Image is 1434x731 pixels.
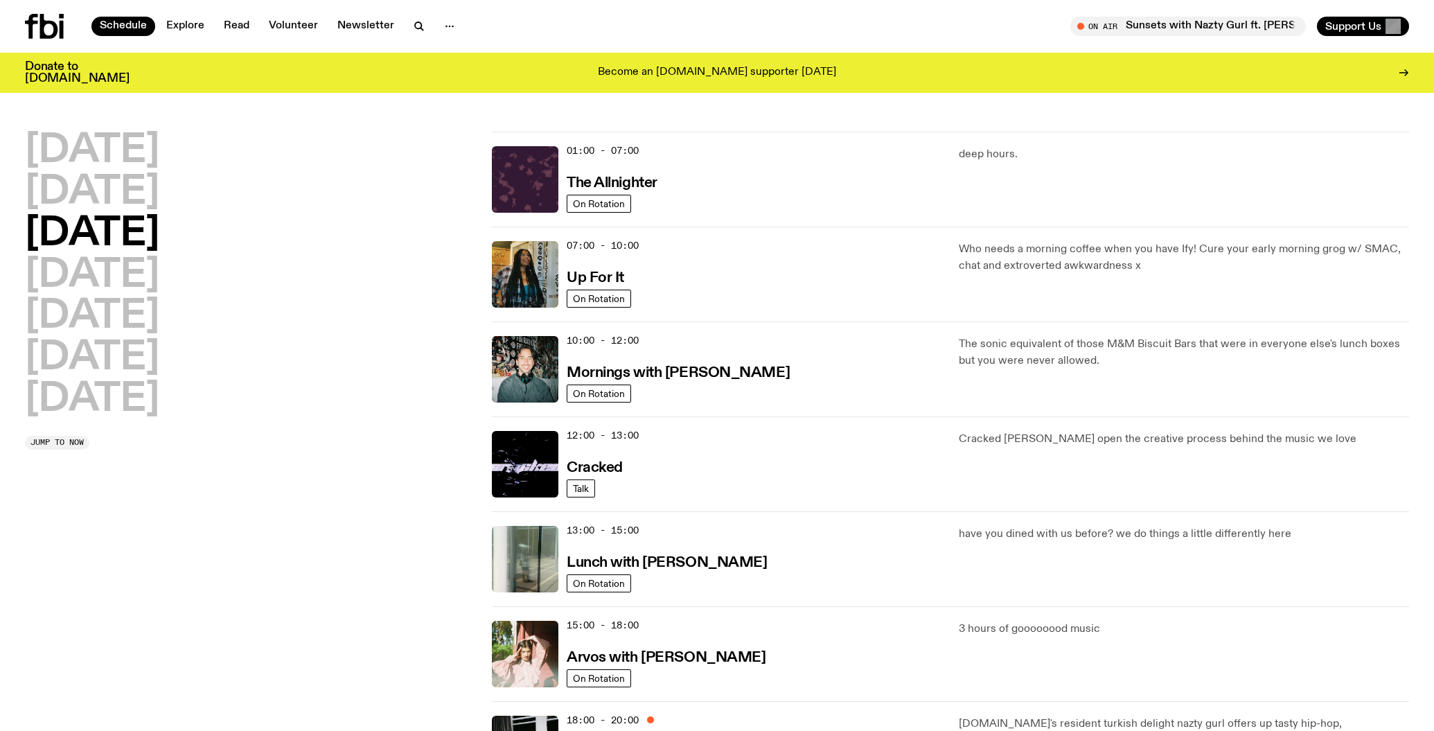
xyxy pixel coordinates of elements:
button: [DATE] [25,297,159,336]
a: The Allnighter [567,173,657,191]
p: Become an [DOMAIN_NAME] supporter [DATE] [598,67,836,79]
a: Schedule [91,17,155,36]
h3: Lunch with [PERSON_NAME] [567,556,767,570]
h3: Mornings with [PERSON_NAME] [567,366,790,380]
p: Who needs a morning coffee when you have Ify! Cure your early morning grog w/ SMAC, chat and extr... [959,241,1409,274]
p: Cracked [PERSON_NAME] open the creative process behind the music we love [959,431,1409,448]
button: On AirSunsets with Nazty Gurl ft. [PERSON_NAME] (Guest Mix) [1070,17,1306,36]
span: 12:00 - 13:00 [567,429,639,442]
span: On Rotation [573,388,625,398]
a: Cracked [567,458,623,475]
a: Explore [158,17,213,36]
span: On Rotation [573,673,625,683]
p: have you dined with us before? we do things a little differently here [959,526,1409,543]
a: On Rotation [567,385,631,403]
h3: Cracked [567,461,623,475]
a: Arvos with [PERSON_NAME] [567,648,765,665]
img: Radio presenter Ben Hansen sits in front of a wall of photos and an fbi radio sign. Film photo. B... [492,336,558,403]
img: Ify - a Brown Skin girl with black braided twists, looking up to the side with her tongue stickin... [492,241,558,308]
h3: The Allnighter [567,176,657,191]
button: [DATE] [25,380,159,419]
img: Logo for Podcast Cracked. Black background, with white writing, with glass smashing graphics [492,431,558,497]
span: On Rotation [573,578,625,588]
a: Read [215,17,258,36]
h3: Donate to [DOMAIN_NAME] [25,61,130,85]
p: 3 hours of goooooood music [959,621,1409,637]
a: Up For It [567,268,624,285]
a: On Rotation [567,669,631,687]
a: Newsletter [329,17,402,36]
span: 13:00 - 15:00 [567,524,639,537]
a: Volunteer [260,17,326,36]
span: 07:00 - 10:00 [567,239,639,252]
p: deep hours. [959,146,1409,163]
span: On Rotation [573,198,625,209]
a: Mornings with [PERSON_NAME] [567,363,790,380]
span: 15:00 - 18:00 [567,619,639,632]
span: Support Us [1325,20,1381,33]
span: 18:00 - 20:00 [567,714,639,727]
button: [DATE] [25,256,159,295]
p: The sonic equivalent of those M&M Biscuit Bars that were in everyone else's lunch boxes but you w... [959,336,1409,369]
h3: Up For It [567,271,624,285]
button: [DATE] [25,173,159,212]
a: On Rotation [567,574,631,592]
h3: Arvos with [PERSON_NAME] [567,651,765,665]
a: On Rotation [567,290,631,308]
span: On Rotation [573,293,625,303]
span: 10:00 - 12:00 [567,334,639,347]
span: 01:00 - 07:00 [567,144,639,157]
button: Jump to now [25,436,89,450]
a: On Rotation [567,195,631,213]
button: [DATE] [25,215,159,254]
button: [DATE] [25,132,159,170]
a: Lunch with [PERSON_NAME] [567,553,767,570]
button: Support Us [1317,17,1409,36]
a: Talk [567,479,595,497]
span: Jump to now [30,439,84,446]
img: Maleeka stands outside on a balcony. She is looking at the camera with a serious expression, and ... [492,621,558,687]
span: Talk [573,483,589,493]
button: [DATE] [25,339,159,378]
